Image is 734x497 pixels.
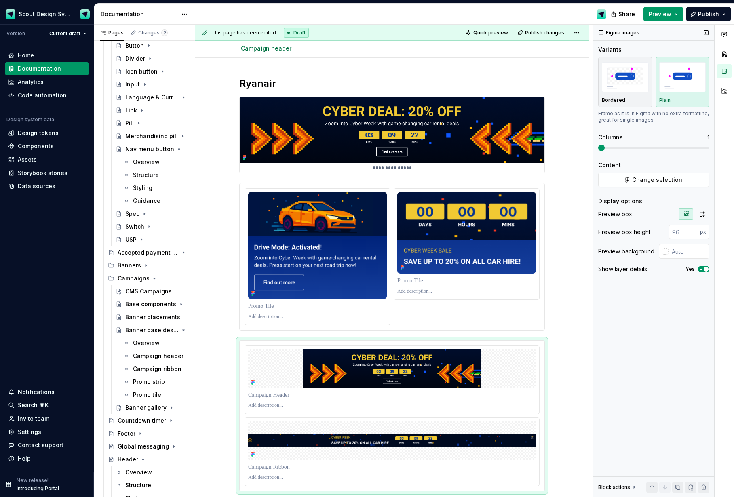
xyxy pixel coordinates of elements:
[5,452,89,465] button: Help
[598,210,632,218] div: Preview box
[112,130,192,143] a: Merchandising pill
[161,29,168,36] span: 2
[112,324,192,337] a: Banner base designs
[105,453,192,466] a: Header
[125,404,167,412] div: Banner gallery
[112,298,192,311] a: Base components
[18,91,67,99] div: Code automation
[100,29,124,36] div: Pages
[133,158,160,166] div: Overview
[133,391,161,399] div: Promo tile
[598,133,623,141] div: Columns
[112,143,192,156] a: Nav menu button
[120,388,192,401] a: Promo tile
[18,51,34,59] div: Home
[118,430,135,438] div: Footer
[598,484,630,491] div: Block actions
[18,78,44,86] div: Analytics
[698,10,719,18] span: Publish
[293,29,306,36] span: Draft
[643,7,683,21] button: Preview
[18,441,63,449] div: Contact support
[5,385,89,398] button: Notifications
[659,97,671,103] p: Plain
[125,132,178,140] div: Merchandising pill
[598,173,709,187] button: Change selection
[120,362,192,375] a: Campaign ribbon
[240,97,544,163] img: 4d7858a3-a325-40e7-87a6-f69c04463826.png
[598,228,650,236] div: Preview box height
[5,153,89,166] a: Assets
[125,42,144,50] div: Button
[656,57,710,107] button: placeholderPlain
[659,62,706,92] img: placeholder
[105,414,192,427] a: Countdown timer
[125,223,144,231] div: Switch
[669,244,709,259] input: Auto
[120,181,192,194] a: Styling
[5,62,89,75] a: Documentation
[105,272,192,285] div: Campaigns
[125,106,137,114] div: Link
[46,28,91,39] button: Current draft
[238,40,295,57] div: Campaign header
[632,176,682,184] span: Change selection
[685,266,695,272] label: Yes
[607,7,640,21] button: Share
[18,415,49,423] div: Invite team
[686,7,731,21] button: Publish
[211,29,277,36] span: This page has been edited.
[133,184,152,192] div: Styling
[6,30,25,37] div: Version
[120,168,192,181] a: Structure
[17,477,49,484] p: New release!
[2,5,92,23] button: Scout Design SystemDesign Ops
[112,117,192,130] a: Pill
[105,427,192,440] a: Footer
[49,30,80,37] span: Current draft
[598,46,622,54] div: Variants
[101,10,177,18] div: Documentation
[19,10,70,18] div: Scout Design System
[525,29,564,36] span: Publish changes
[125,326,179,334] div: Banner base designs
[598,110,709,123] div: Frame as it is in Figma with no extra formatting, great for single images.
[118,248,179,257] div: Accepted payment types
[118,261,141,270] div: Banners
[669,225,700,239] input: 96
[125,119,134,127] div: Pill
[125,67,158,76] div: Icon button
[700,229,706,235] p: px
[118,442,169,451] div: Global messaging
[125,481,151,489] div: Structure
[112,233,192,246] a: USP
[5,180,89,193] a: Data sources
[649,10,671,18] span: Preview
[5,49,89,62] a: Home
[112,78,192,91] a: Input
[133,339,160,347] div: Overview
[18,65,61,73] div: Documentation
[5,166,89,179] a: Storybook stories
[112,52,192,65] a: Divider
[112,466,192,479] a: Overview
[6,9,15,19] img: e611c74b-76fc-4ef0-bafa-dc494cd4cb8a.png
[133,352,183,360] div: Campaign header
[5,126,89,139] a: Design tokens
[5,399,89,412] button: Search ⌘K
[120,156,192,168] a: Overview
[18,182,55,190] div: Data sources
[5,140,89,153] a: Components
[112,220,192,233] a: Switch
[18,401,49,409] div: Search ⌘K
[125,93,179,101] div: Language & Currency input
[125,236,137,244] div: USP
[125,313,180,321] div: Banner placements
[133,197,160,205] div: Guidance
[18,142,54,150] div: Components
[133,365,181,373] div: Campaign ribbon
[598,247,654,255] div: Preview background
[618,10,635,18] span: Share
[125,300,176,308] div: Base components
[118,417,166,425] div: Countdown timer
